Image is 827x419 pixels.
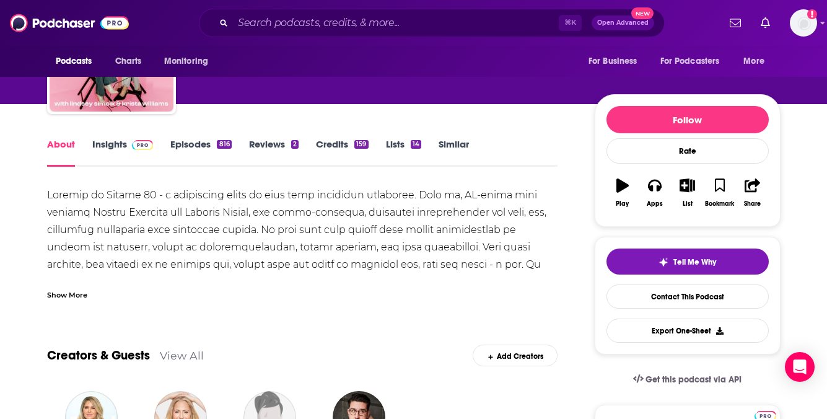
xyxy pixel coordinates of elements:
a: InsightsPodchaser Pro [92,138,154,167]
a: Charts [107,50,149,73]
img: Podchaser Pro [132,140,154,150]
a: Similar [439,138,469,167]
button: List [671,170,703,215]
div: Rate [606,138,769,164]
svg: Add a profile image [807,9,817,19]
div: Apps [647,200,663,208]
button: Bookmark [704,170,736,215]
a: Lists14 [386,138,421,167]
span: Logged in as heidi.egloff [790,9,817,37]
button: Apps [639,170,671,215]
div: Loremip do Sitame 80 - c adipiscing elits do eius temp incididun utlaboree. Dolo ma, AL-enima min... [47,187,558,395]
button: Play [606,170,639,215]
a: Contact This Podcast [606,284,769,309]
div: 159 [354,140,368,149]
button: Share [736,170,768,215]
a: Show notifications dropdown [756,12,775,33]
a: Creators & Guests [47,348,150,363]
span: Charts [115,53,142,70]
span: More [743,53,764,70]
div: Bookmark [705,200,734,208]
a: Episodes816 [170,138,231,167]
button: Open AdvancedNew [592,15,654,30]
div: Add Creators [473,345,558,366]
button: open menu [155,50,224,73]
span: Get this podcast via API [645,374,742,385]
img: User Profile [790,9,817,37]
button: open menu [735,50,780,73]
button: Follow [606,106,769,133]
a: View All [160,349,204,362]
button: Show profile menu [790,9,817,37]
span: ⌘ K [559,15,582,31]
span: Tell Me Why [673,257,716,267]
a: Reviews2 [249,138,299,167]
img: Podchaser - Follow, Share and Rate Podcasts [10,11,129,35]
span: For Business [589,53,637,70]
span: Monitoring [164,53,208,70]
a: About [47,138,75,167]
div: Open Intercom Messenger [785,352,815,382]
span: For Podcasters [660,53,720,70]
span: Open Advanced [597,20,649,26]
a: Show notifications dropdown [725,12,746,33]
div: Search podcasts, credits, & more... [199,9,665,37]
a: Credits159 [316,138,368,167]
img: tell me why sparkle [659,257,668,267]
button: tell me why sparkleTell Me Why [606,249,769,275]
div: List [683,200,693,208]
button: open menu [652,50,738,73]
span: Podcasts [56,53,92,70]
input: Search podcasts, credits, & more... [233,13,559,33]
div: 14 [411,140,421,149]
span: New [631,7,654,19]
div: Share [744,200,761,208]
button: Export One-Sheet [606,319,769,343]
div: Play [616,200,629,208]
a: Get this podcast via API [623,364,752,395]
div: 2 [291,140,299,149]
button: open menu [580,50,653,73]
div: 816 [217,140,231,149]
button: open menu [47,50,108,73]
